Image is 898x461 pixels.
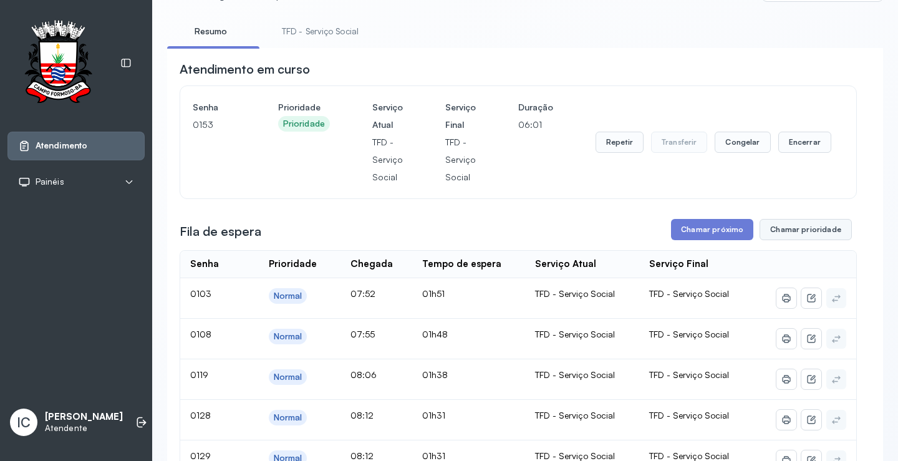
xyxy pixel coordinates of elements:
h3: Fila de espera [180,223,261,240]
a: Atendimento [18,140,134,152]
button: Repetir [596,132,644,153]
span: 08:06 [350,369,377,380]
p: 06:01 [518,116,553,133]
span: Atendimento [36,140,87,151]
span: 07:55 [350,329,375,339]
p: [PERSON_NAME] [45,411,123,423]
span: 0128 [190,410,211,420]
span: 07:52 [350,288,375,299]
h3: Atendimento em curso [180,61,310,78]
div: Senha [190,258,219,270]
p: TFD - Serviço Social [372,133,403,186]
div: TFD - Serviço Social [535,410,629,421]
p: Atendente [45,423,123,434]
span: 01h48 [422,329,448,339]
div: Tempo de espera [422,258,501,270]
span: 0119 [190,369,208,380]
button: Congelar [715,132,770,153]
span: 0103 [190,288,211,299]
a: Resumo [167,21,254,42]
a: TFD - Serviço Social [269,21,371,42]
h4: Senha [193,99,236,116]
div: Normal [274,372,302,382]
button: Chamar próximo [671,219,753,240]
span: 0129 [190,450,211,461]
div: Normal [274,291,302,301]
p: TFD - Serviço Social [445,133,476,186]
span: 01h38 [422,369,448,380]
span: 01h31 [422,410,445,420]
img: Logotipo do estabelecimento [13,20,103,107]
span: 01h31 [422,450,445,461]
span: 0108 [190,329,211,339]
span: TFD - Serviço Social [649,369,729,380]
span: 08:12 [350,450,374,461]
h4: Serviço Final [445,99,476,133]
div: Normal [274,412,302,423]
h4: Duração [518,99,553,116]
div: Serviço Atual [535,258,596,270]
h4: Serviço Atual [372,99,403,133]
span: Painéis [36,177,64,187]
div: Normal [274,331,302,342]
span: TFD - Serviço Social [649,329,729,339]
div: TFD - Serviço Social [535,369,629,381]
div: Prioridade [269,258,317,270]
button: Encerrar [778,132,831,153]
button: Chamar prioridade [760,219,852,240]
button: Transferir [651,132,708,153]
span: TFD - Serviço Social [649,450,729,461]
p: 0153 [193,116,236,133]
span: TFD - Serviço Social [649,288,729,299]
span: 01h51 [422,288,445,299]
span: 08:12 [350,410,374,420]
div: Serviço Final [649,258,708,270]
div: Prioridade [283,119,325,129]
h4: Prioridade [278,99,330,116]
div: Chegada [350,258,393,270]
div: TFD - Serviço Social [535,288,629,299]
div: TFD - Serviço Social [535,329,629,340]
span: TFD - Serviço Social [649,410,729,420]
